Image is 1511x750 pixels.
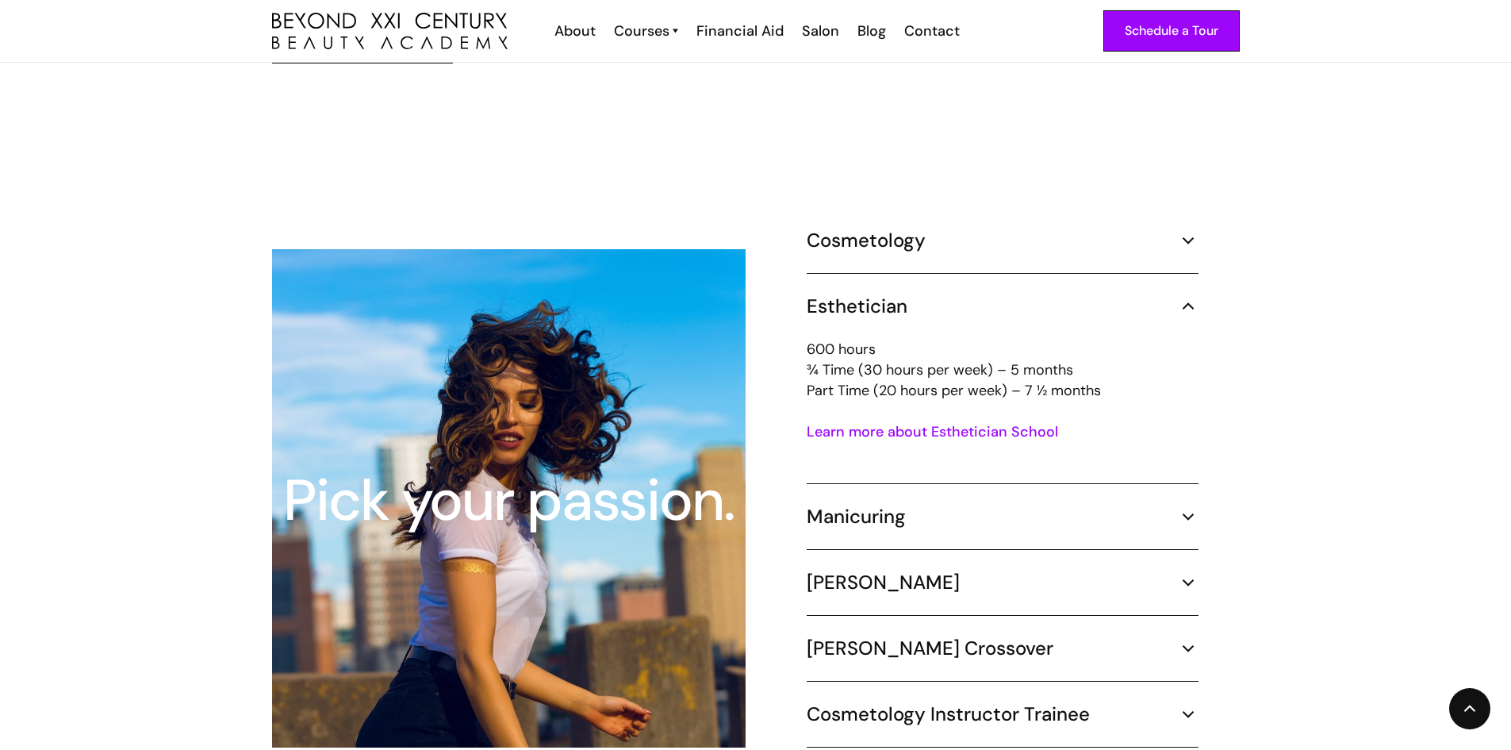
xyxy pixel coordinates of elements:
div: Salon [802,21,839,41]
a: Blog [847,21,894,41]
a: Schedule a Tour [1103,10,1240,52]
h5: Cosmetology Instructor Trainee [807,702,1090,726]
h5: [PERSON_NAME] [807,571,960,594]
a: About [544,21,604,41]
a: Contact [894,21,968,41]
a: home [272,13,508,50]
a: Courses [614,21,678,41]
div: Blog [857,21,886,41]
div: Pick your passion. [273,472,743,529]
h5: [PERSON_NAME] Crossover [807,637,1053,660]
a: Salon [792,21,847,41]
div: About [554,21,596,41]
h5: Manicuring [807,505,906,529]
a: Financial Aid [686,21,792,41]
div: Courses [614,21,669,41]
div: Contact [904,21,960,41]
h5: Esthetician [807,294,907,318]
p: 600 hours ¾ Time (30 hours per week) – 5 months Part Time (20 hours per week) – 7 ½ months [807,339,1198,401]
img: hair stylist student [272,249,746,748]
a: Learn more about Esthetician School [807,422,1058,441]
div: Schedule a Tour [1125,21,1218,41]
div: Financial Aid [696,21,784,41]
h5: Cosmetology [807,229,926,252]
img: beyond 21st century beauty academy logo [272,13,508,50]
